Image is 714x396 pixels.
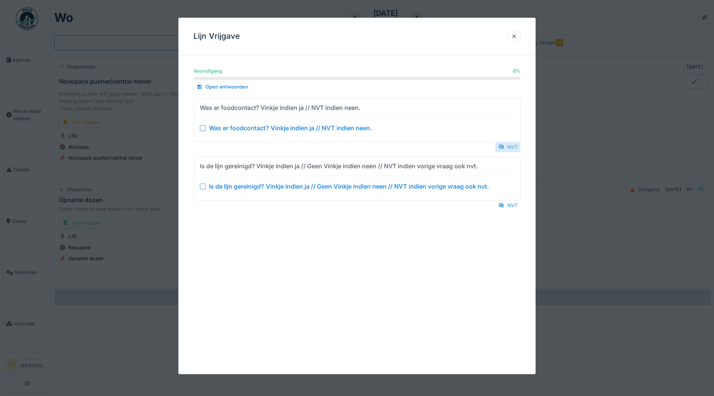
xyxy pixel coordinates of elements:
[209,182,489,191] div: Is de lijn gereinigd? Vinkje indien ja // Geen Vinkje indien neen // NVT indien vorige vraag ook ...
[193,82,251,92] div: Open antwoorden
[193,67,222,75] div: Vooruitgang
[200,103,361,112] div: Was er foodcontact? Vinkje indien ja // NVT indien neen.
[495,142,521,152] div: NVT
[197,160,517,197] summary: Is de lijn gereinigd? Vinkje indien ja // Geen Vinkje indien neen // NVT indien vorige vraag ook ...
[197,102,517,139] summary: Was er foodcontact? Vinkje indien ja // NVT indien neen. Was er foodcontact? Vinkje indien ja // ...
[193,77,521,80] progress: 0 %
[513,67,521,75] div: 0 %
[200,161,478,171] div: Is de lijn gereinigd? Vinkje indien ja // Geen Vinkje indien neen // NVT indien vorige vraag ook ...
[193,32,240,41] h3: Lijn Vrijgave
[209,123,372,133] div: Was er foodcontact? Vinkje indien ja // NVT indien neen.
[495,200,521,210] div: NVT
